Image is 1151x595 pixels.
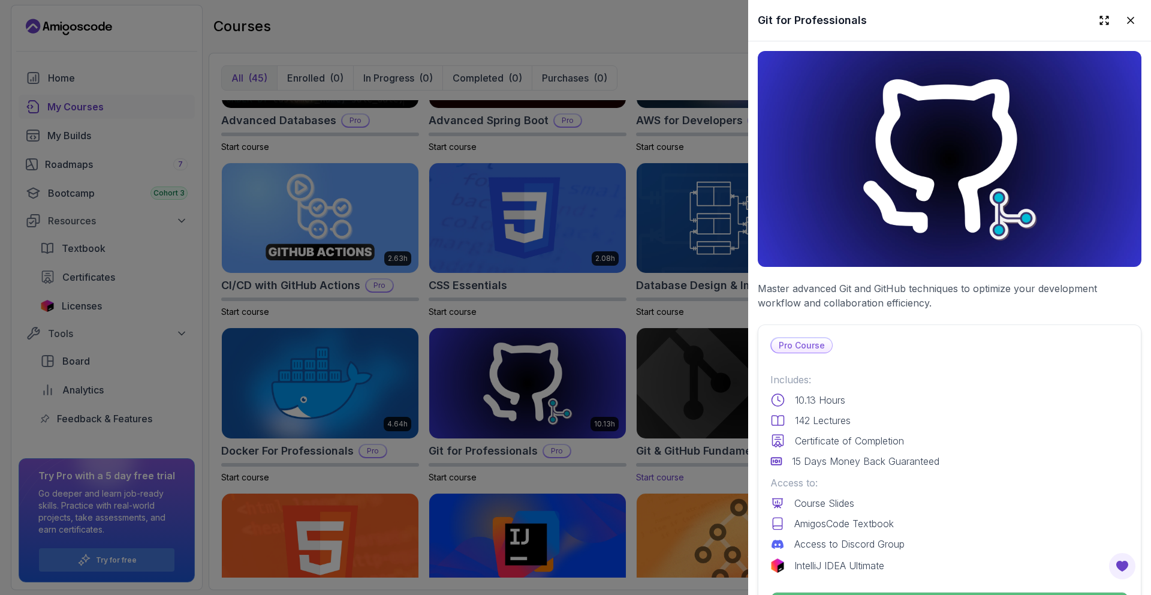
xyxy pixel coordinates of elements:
[794,558,884,573] p: IntelliJ IDEA Ultimate
[770,372,1129,387] p: Includes:
[758,51,1141,267] img: git-for-professionals_thumbnail
[758,12,867,29] h2: Git for Professionals
[758,281,1141,310] p: Master advanced Git and GitHub techniques to optimize your development workflow and collaboration...
[794,496,854,510] p: Course Slides
[794,537,905,551] p: Access to Discord Group
[770,476,1129,490] p: Access to:
[794,516,894,531] p: AmigosCode Textbook
[1093,10,1115,31] button: Expand drawer
[1108,552,1137,581] button: Open Feedback Button
[795,393,845,407] p: 10.13 Hours
[795,434,904,448] p: Certificate of Completion
[792,454,939,468] p: 15 Days Money Back Guaranteed
[772,338,832,353] p: Pro Course
[770,558,785,573] img: jetbrains logo
[795,413,851,428] p: 142 Lectures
